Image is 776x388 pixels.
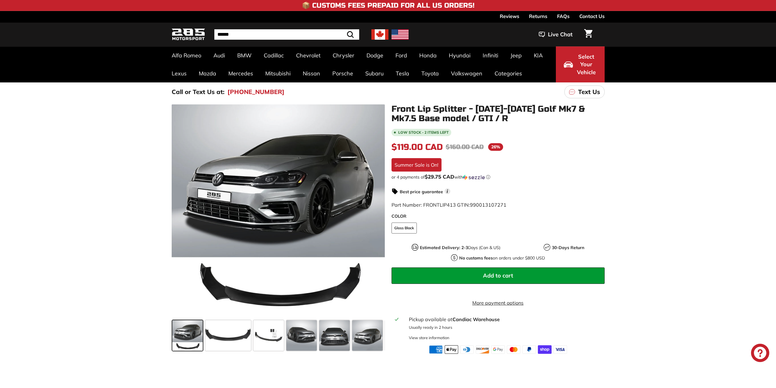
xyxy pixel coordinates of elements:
[576,53,597,76] span: Select Your Vehicle
[446,143,484,151] span: $160.00 CAD
[491,345,505,354] img: google_pay
[172,27,205,42] img: Logo_285_Motorsport_areodynamics_components
[222,64,259,82] a: Mercedes
[258,46,290,64] a: Cadillac
[409,325,601,330] p: Usually ready in 2 hours
[504,46,528,64] a: Jeep
[459,255,545,261] p: on orders under $800 USD
[488,143,503,151] span: 26%
[460,345,474,354] img: diners_club
[172,87,224,96] p: Call or Text Us at:
[425,173,454,180] span: $29.75 CAD
[297,64,326,82] a: Nissan
[392,267,605,284] button: Add to cart
[413,46,443,64] a: Honda
[207,46,231,64] a: Audi
[409,335,449,341] div: View store information
[522,345,536,354] img: paypal
[483,272,513,279] span: Add to cart
[452,316,500,322] strong: Candiac Warehouse
[477,46,504,64] a: Infiniti
[528,46,549,64] a: KIA
[227,87,284,96] a: [PHONE_NUMBER]
[302,2,474,9] h4: 📦 Customs Fees Prepaid for All US Orders!
[557,11,570,21] a: FAQs
[392,142,443,152] span: $119.00 CAD
[392,158,442,172] div: Summer Sale is On!
[749,344,771,364] inbox-online-store-chat: Shopify online store chat
[290,46,327,64] a: Chevrolet
[538,345,552,354] img: shopify_pay
[459,255,493,261] strong: No customs fees
[500,11,519,21] a: Reviews
[392,174,605,180] div: or 4 payments of$29.75 CADwithSezzle Click to learn more about Sezzle
[529,11,547,21] a: Returns
[359,64,390,82] a: Subaru
[564,85,605,98] a: Text Us
[443,46,477,64] a: Hyundai
[360,46,389,64] a: Dodge
[578,87,600,96] p: Text Us
[552,245,584,250] strong: 30-Days Return
[392,174,605,180] div: or 4 payments of with
[392,213,605,219] label: COLOR
[166,64,193,82] a: Lexus
[390,64,415,82] a: Tesla
[409,316,601,323] div: Pickup available at
[392,104,605,123] h1: Front Lip Splitter - [DATE]-[DATE] Golf Mk7 & Mk7.5 Base model / GTI / R
[420,245,500,251] p: Days (Can & US)
[420,245,468,250] strong: Estimated Delivery: 2-3
[389,46,413,64] a: Ford
[326,64,359,82] a: Porsche
[556,46,605,82] button: Select Your Vehicle
[231,46,258,64] a: BMW
[463,175,485,180] img: Sezzle
[166,46,207,64] a: Alfa Romeo
[579,11,605,21] a: Contact Us
[581,24,596,45] a: Cart
[392,299,605,306] a: More payment options
[548,31,573,38] span: Live Chat
[392,202,506,208] span: Part Number: FRONTLIP413 GTIN:
[507,345,520,354] img: master
[531,27,581,42] button: Live Chat
[214,29,359,40] input: Search
[553,345,567,354] img: visa
[445,64,488,82] a: Volkswagen
[327,46,360,64] a: Chrysler
[398,131,449,134] span: Low stock - 2 items left
[193,64,222,82] a: Mazda
[488,64,528,82] a: Categories
[445,345,458,354] img: apple_pay
[429,345,443,354] img: american_express
[470,202,506,208] span: 990013107271
[476,345,489,354] img: discover
[400,189,443,194] strong: Best price guarantee
[445,188,450,194] span: i
[415,64,445,82] a: Toyota
[259,64,297,82] a: Mitsubishi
